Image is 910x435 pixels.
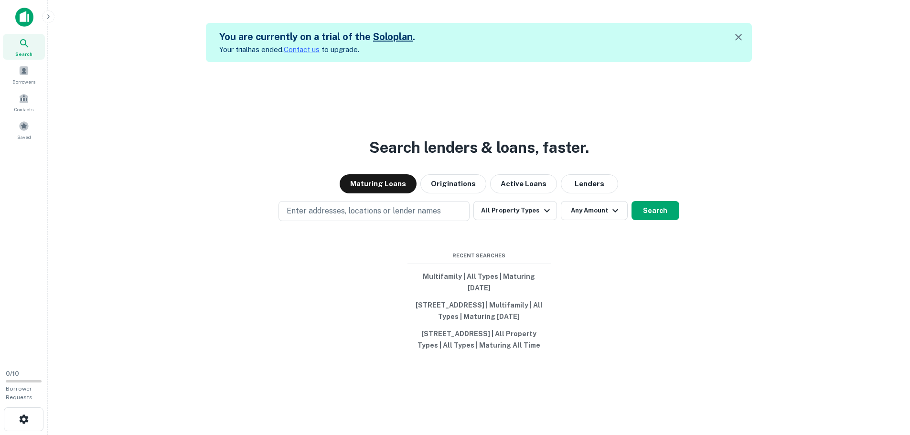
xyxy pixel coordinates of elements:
[3,89,45,115] a: Contacts
[473,201,557,220] button: All Property Types
[219,44,415,55] p: Your trial has ended. to upgrade.
[407,297,551,325] button: [STREET_ADDRESS] | Multifamily | All Types | Maturing [DATE]
[862,359,910,404] iframe: Chat Widget
[420,174,486,193] button: Originations
[12,78,35,85] span: Borrowers
[6,370,19,377] span: 0 / 10
[284,45,320,53] a: Contact us
[407,252,551,260] span: Recent Searches
[3,34,45,60] a: Search
[369,136,589,159] h3: Search lenders & loans, faster.
[3,117,45,143] a: Saved
[219,30,415,44] h5: You are currently on a trial of the .
[632,201,679,220] button: Search
[561,174,618,193] button: Lenders
[407,268,551,297] button: Multifamily | All Types | Maturing [DATE]
[287,205,441,217] p: Enter addresses, locations or lender names
[373,31,413,42] a: Soloplan
[6,385,32,401] span: Borrower Requests
[15,8,33,27] img: capitalize-icon.png
[15,50,32,58] span: Search
[278,201,470,221] button: Enter addresses, locations or lender names
[561,201,628,220] button: Any Amount
[3,62,45,87] a: Borrowers
[340,174,417,193] button: Maturing Loans
[490,174,557,193] button: Active Loans
[14,106,33,113] span: Contacts
[407,325,551,354] button: [STREET_ADDRESS] | All Property Types | All Types | Maturing All Time
[17,133,31,141] span: Saved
